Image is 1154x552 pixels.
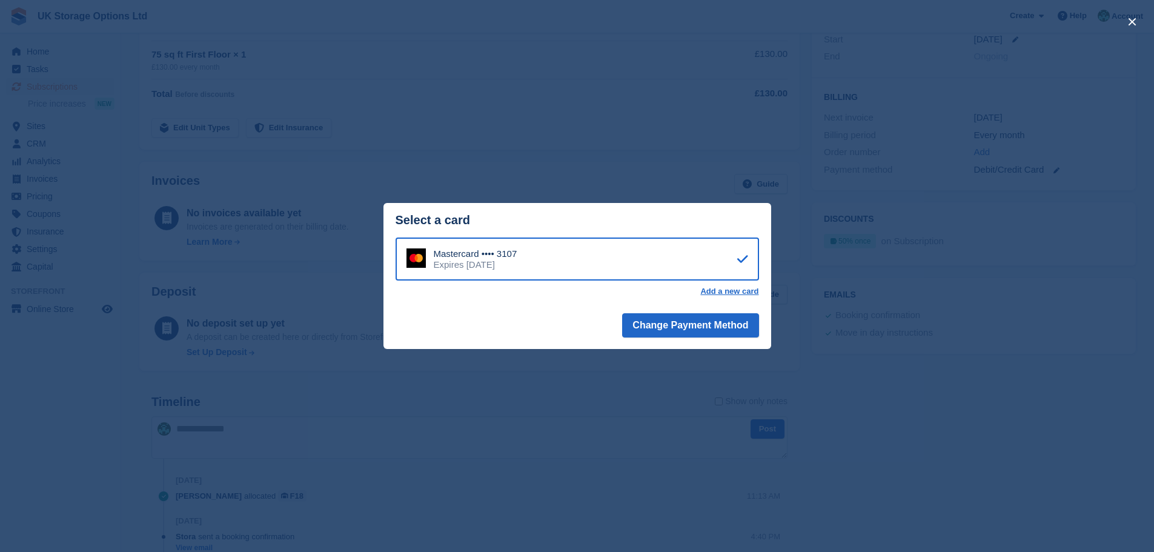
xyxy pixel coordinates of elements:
button: Change Payment Method [622,313,758,338]
a: Add a new card [700,287,758,296]
div: Mastercard •••• 3107 [434,248,517,259]
div: Select a card [396,213,759,227]
div: Expires [DATE] [434,259,517,270]
button: close [1122,12,1142,32]
img: Mastercard Logo [406,248,426,268]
